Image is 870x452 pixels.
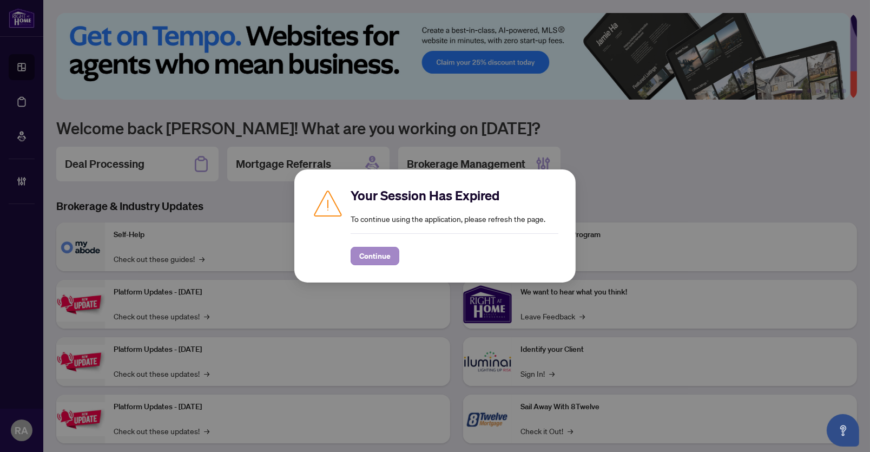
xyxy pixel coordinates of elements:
button: Continue [351,247,399,265]
button: Open asap [827,414,859,447]
span: Continue [359,247,391,265]
img: Caution icon [312,187,344,219]
h2: Your Session Has Expired [351,187,558,204]
div: To continue using the application, please refresh the page. [351,187,558,265]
